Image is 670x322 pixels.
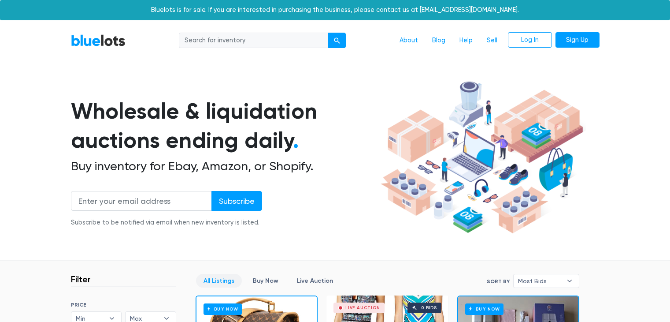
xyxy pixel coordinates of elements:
[211,191,262,211] input: Subscribe
[480,32,504,49] a: Sell
[204,303,242,315] h6: Buy Now
[345,306,380,310] div: Live Auction
[71,191,212,211] input: Enter your email address
[465,303,503,315] h6: Buy Now
[392,32,425,49] a: About
[508,32,552,48] a: Log In
[179,33,329,49] input: Search for inventory
[378,77,586,238] img: hero-ee84e7d0318cb26816c560f6b4441b76977f77a177738b4e94f68c95b2b83dbb.png
[421,306,437,310] div: 0 bids
[71,274,91,285] h3: Filter
[245,274,286,288] a: Buy Now
[293,127,299,154] span: .
[487,277,510,285] label: Sort By
[518,274,562,288] span: Most Bids
[555,32,600,48] a: Sign Up
[71,218,262,228] div: Subscribe to be notified via email when new inventory is listed.
[560,274,579,288] b: ▾
[71,34,126,47] a: BlueLots
[71,97,378,155] h1: Wholesale & liquidation auctions ending daily
[425,32,452,49] a: Blog
[71,302,176,308] h6: PRICE
[289,274,341,288] a: Live Auction
[196,274,242,288] a: All Listings
[452,32,480,49] a: Help
[71,159,378,174] h2: Buy inventory for Ebay, Amazon, or Shopify.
